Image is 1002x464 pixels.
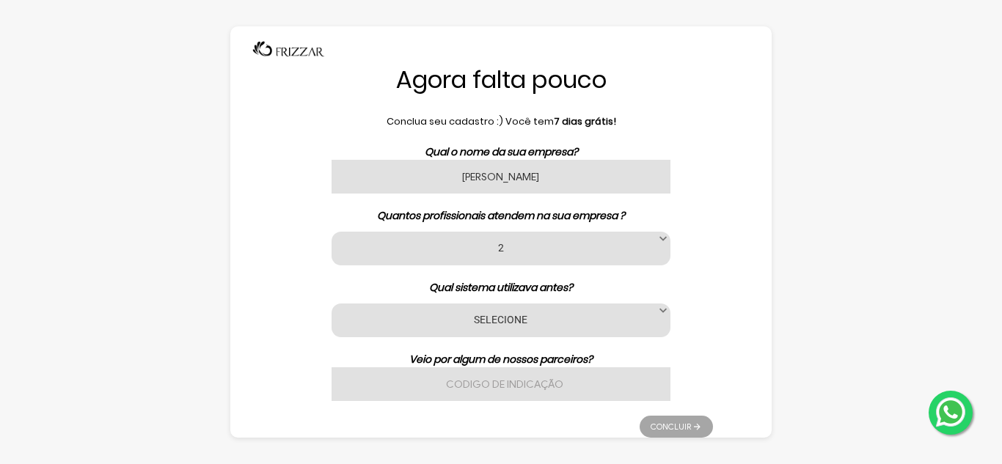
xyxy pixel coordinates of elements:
ul: Pagination [640,408,713,438]
input: Codigo de indicação [332,367,670,401]
label: 2 [350,240,652,254]
input: Nome da sua empresa [332,160,670,194]
p: Qual o nome da sua empresa? [289,144,713,160]
b: 7 dias grátis! [554,114,616,128]
img: whatsapp.png [933,394,968,430]
p: Veio por algum de nossos parceiros? [289,352,713,367]
p: Quantos profissionais atendem na sua empresa ? [289,208,713,224]
h1: Agora falta pouco [289,65,713,95]
p: Qual sistema utilizava antes? [289,280,713,295]
label: SELECIONE [350,312,652,326]
p: Conclua seu cadastro :) Você tem [289,114,713,129]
